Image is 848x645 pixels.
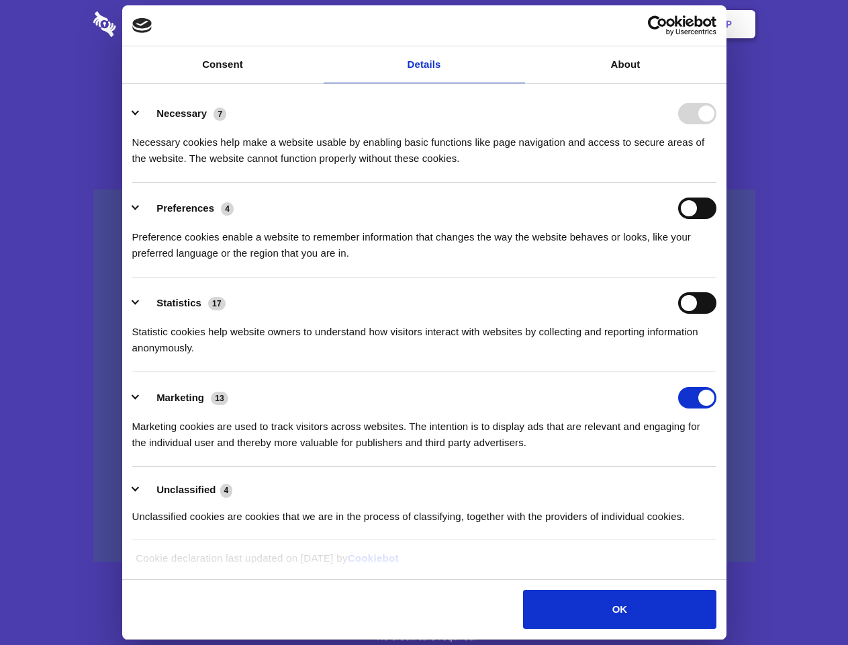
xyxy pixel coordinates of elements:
span: 17 [208,297,226,310]
button: OK [523,590,716,629]
button: Unclassified (4) [132,482,241,499]
a: Cookiebot [348,552,399,564]
h1: Eliminate Slack Data Loss. [93,60,755,109]
span: 4 [221,202,234,216]
iframe: Drift Widget Chat Controller [781,578,832,629]
img: logo [132,18,152,33]
button: Marketing (13) [132,387,237,408]
label: Statistics [156,297,201,308]
a: Login [609,3,667,45]
div: Cookie declaration last updated on [DATE] by [126,550,722,576]
label: Marketing [156,392,204,403]
a: About [525,46,726,83]
a: Contact [545,3,606,45]
div: Marketing cookies are used to track visitors across websites. The intention is to display ads tha... [132,408,716,451]
button: Necessary (7) [132,103,235,124]
label: Preferences [156,202,214,214]
a: Details [324,46,525,83]
a: Wistia video thumbnail [93,189,755,562]
h4: Auto-redaction of sensitive data, encrypted data sharing and self-destructing private chats. Shar... [93,122,755,167]
div: Unclassified cookies are cookies that we are in the process of classifying, together with the pro... [132,499,716,525]
span: 4 [220,484,233,497]
label: Necessary [156,107,207,119]
span: 13 [211,392,228,405]
div: Preference cookies enable a website to remember information that changes the way the website beha... [132,219,716,261]
div: Necessary cookies help make a website usable by enabling basic functions like page navigation and... [132,124,716,167]
div: Statistic cookies help website owners to understand how visitors interact with websites by collec... [132,314,716,356]
a: Consent [122,46,324,83]
button: Statistics (17) [132,292,234,314]
button: Preferences (4) [132,198,242,219]
img: logo-wordmark-white-trans-d4663122ce5f474addd5e946df7df03e33cb6a1c49d2221995e7729f52c070b2.svg [93,11,208,37]
span: 7 [214,107,226,121]
a: Pricing [394,3,453,45]
a: Usercentrics Cookiebot - opens in a new window [599,15,716,36]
